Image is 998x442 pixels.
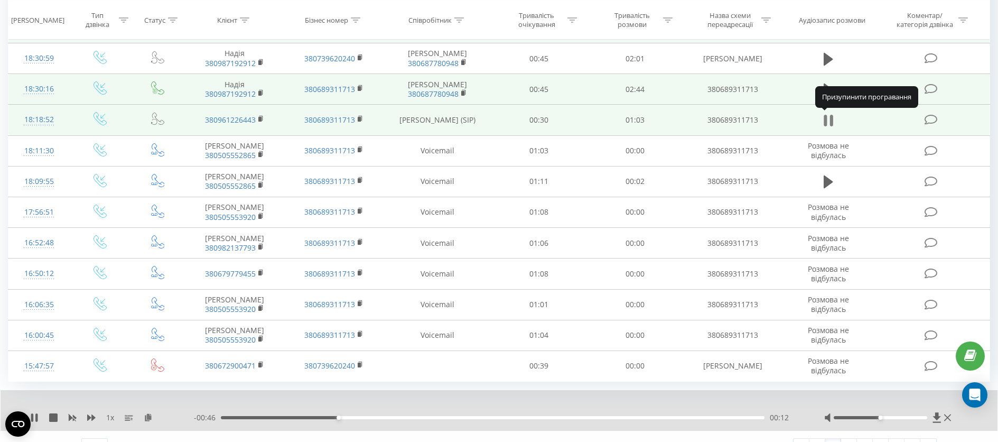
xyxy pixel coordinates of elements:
div: Назва схеми переадресації [702,11,759,29]
a: 380505552865 [205,181,256,191]
div: 16:00:45 [19,325,59,346]
div: Клієнт [217,15,237,24]
span: - 00:46 [194,412,221,423]
td: 380689311713 [683,135,782,166]
td: 00:00 [587,197,683,227]
td: 01:03 [491,135,587,166]
div: 18:09:55 [19,171,59,192]
td: 380689311713 [683,166,782,197]
td: 380689311713 [683,228,782,259]
td: [PERSON_NAME] [184,320,284,351]
td: 00:00 [587,259,683,289]
td: Надiя [184,74,284,105]
div: 18:30:16 [19,79,59,99]
div: Статус [144,15,165,24]
td: 01:03 [587,105,683,135]
td: [PERSON_NAME] (SIP) [384,105,491,135]
td: Voicemail [384,228,491,259]
div: Співробітник [408,15,452,24]
td: 00:00 [587,135,683,166]
div: Тривалість очікування [508,11,565,29]
a: 380689311713 [304,299,355,309]
div: 17:56:51 [19,202,59,223]
td: Voicemail [384,289,491,320]
div: Open Intercom Messenger [962,382,987,408]
div: Призупинити програвання [815,86,918,107]
td: 01:11 [491,166,587,197]
span: Розмова не відбулась [808,264,849,283]
td: Voicemail [384,166,491,197]
td: 00:39 [491,351,587,381]
div: Бізнес номер [305,15,348,24]
td: Voicemail [384,259,491,289]
div: 18:11:30 [19,141,59,161]
span: 1 x [106,412,114,423]
a: 380689311713 [304,176,355,186]
td: [PERSON_NAME] [184,135,284,166]
td: 01:08 [491,259,587,289]
td: 00:00 [587,289,683,320]
a: 380982137793 [205,243,256,253]
td: [PERSON_NAME] [384,43,491,74]
td: 00:45 [491,43,587,74]
td: Voicemail [384,320,491,351]
td: [PERSON_NAME] [184,228,284,259]
a: 380987192912 [205,89,256,99]
a: 380689311713 [304,84,355,94]
a: 380961226443 [205,115,256,125]
td: 00:30 [491,105,587,135]
div: Accessibility label [337,416,341,420]
td: [PERSON_NAME] [184,166,284,197]
td: [PERSON_NAME] [384,74,491,105]
a: 380672900471 [205,361,256,371]
td: Voicemail [384,135,491,166]
div: Тривалість розмови [604,11,660,29]
div: Тип дзвінка [79,11,116,29]
div: 15:47:57 [19,356,59,376]
td: 380689311713 [683,105,782,135]
span: Розмова не відбулась [808,325,849,345]
td: 380689311713 [683,320,782,351]
div: 18:18:52 [19,109,59,130]
td: 380689311713 [683,74,782,105]
a: 380689311713 [304,238,355,248]
td: 00:45 [491,74,587,105]
div: 16:52:48 [19,233,59,253]
span: Розмова не відбулась [808,294,849,314]
a: 380679779455 [205,269,256,279]
td: [PERSON_NAME] [184,289,284,320]
a: 380739620240 [304,361,355,371]
a: 380687780948 [408,58,459,68]
span: 00:12 [770,412,789,423]
td: [PERSON_NAME] [184,197,284,227]
td: [PERSON_NAME] [683,43,782,74]
td: 380689311713 [683,197,782,227]
a: 380687780948 [408,89,459,99]
td: Voicemail [384,197,491,227]
a: 380505553920 [205,304,256,314]
td: 380689311713 [683,289,782,320]
div: Accessibility label [879,416,883,420]
td: Надiя [184,43,284,74]
div: [PERSON_NAME] [11,15,64,24]
a: 380689311713 [304,330,355,340]
td: 00:00 [587,228,683,259]
div: 16:50:12 [19,263,59,284]
span: Розмова не відбулась [808,233,849,253]
a: 380689311713 [304,115,355,125]
a: 380689311713 [304,269,355,279]
a: 380689311713 [304,145,355,155]
td: 02:44 [587,74,683,105]
div: Коментар/категорія дзвінка [894,11,956,29]
span: Розмова не відбулась [808,202,849,222]
td: 380689311713 [683,259,782,289]
span: Розмова не відбулась [808,141,849,160]
div: 16:06:35 [19,294,59,315]
a: 380987192912 [205,58,256,68]
td: 00:00 [587,320,683,351]
div: 18:30:59 [19,48,59,69]
a: 380689311713 [304,207,355,217]
button: Open CMP widget [5,411,31,437]
td: 00:00 [587,351,683,381]
td: 02:01 [587,43,683,74]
